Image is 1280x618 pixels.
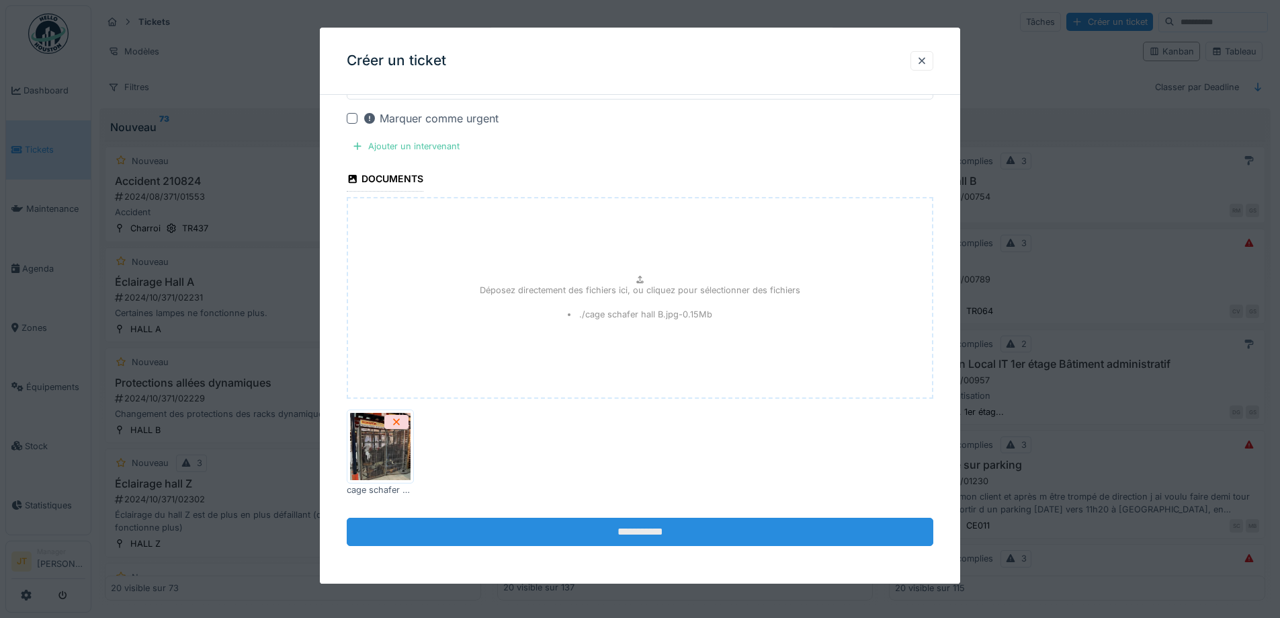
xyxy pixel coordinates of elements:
[363,110,499,126] div: Marquer comme urgent
[347,484,414,497] div: cage schafer hall B.jpg
[347,137,465,155] div: Ajouter un intervenant
[347,169,423,192] div: Documents
[350,414,411,481] img: qn26anunbjh8p6d7c8bf7cxr8lwy
[480,284,800,297] p: Déposez directement des fichiers ici, ou cliquez pour sélectionner des fichiers
[568,308,713,321] li: ./cage schafer hall B.jpg - 0.15 Mb
[347,52,446,69] h3: Créer un ticket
